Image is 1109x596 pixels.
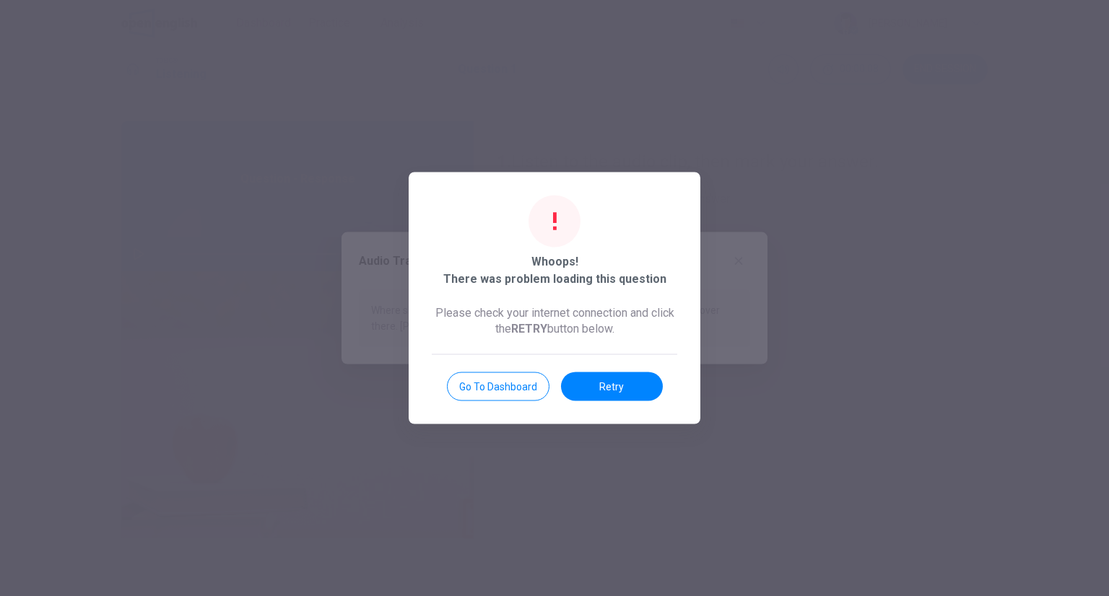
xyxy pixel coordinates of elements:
[531,253,578,271] span: Whoops!
[443,271,666,288] span: There was problem loading this question
[432,305,677,337] span: Please check your internet connection and click the button below.
[561,372,663,401] button: Retry
[447,372,549,401] button: Go to Dashboard
[511,322,547,336] b: RETRY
